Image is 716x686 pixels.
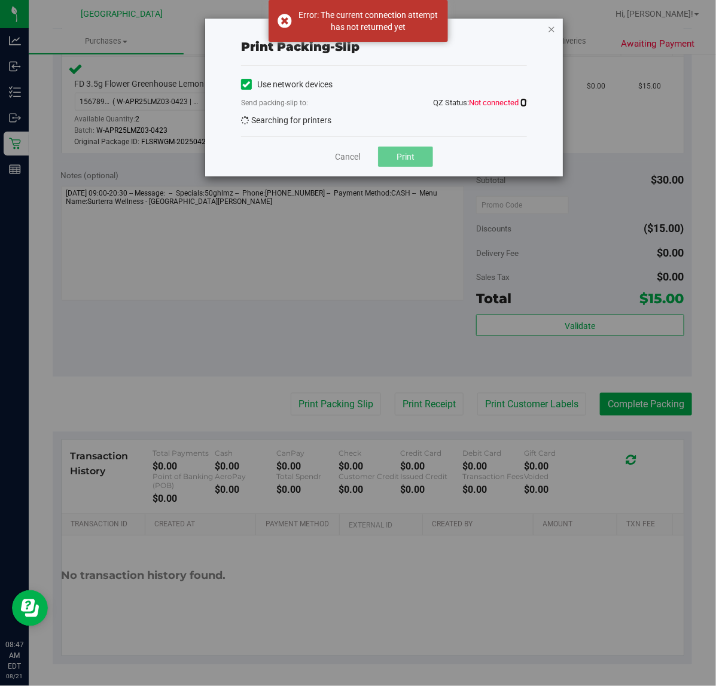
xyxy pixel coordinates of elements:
[378,147,433,167] button: Print
[241,39,359,54] span: Print packing-slip
[335,151,360,163] a: Cancel
[469,98,519,107] span: Not connected
[241,97,308,108] label: Send packing-slip to:
[397,152,415,161] span: Print
[241,115,331,125] span: Searching for printers
[433,98,527,107] span: QZ Status:
[12,590,48,626] iframe: Resource center
[241,78,333,91] label: Use network devices
[298,9,439,33] div: Error: The current connection attempt has not returned yet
